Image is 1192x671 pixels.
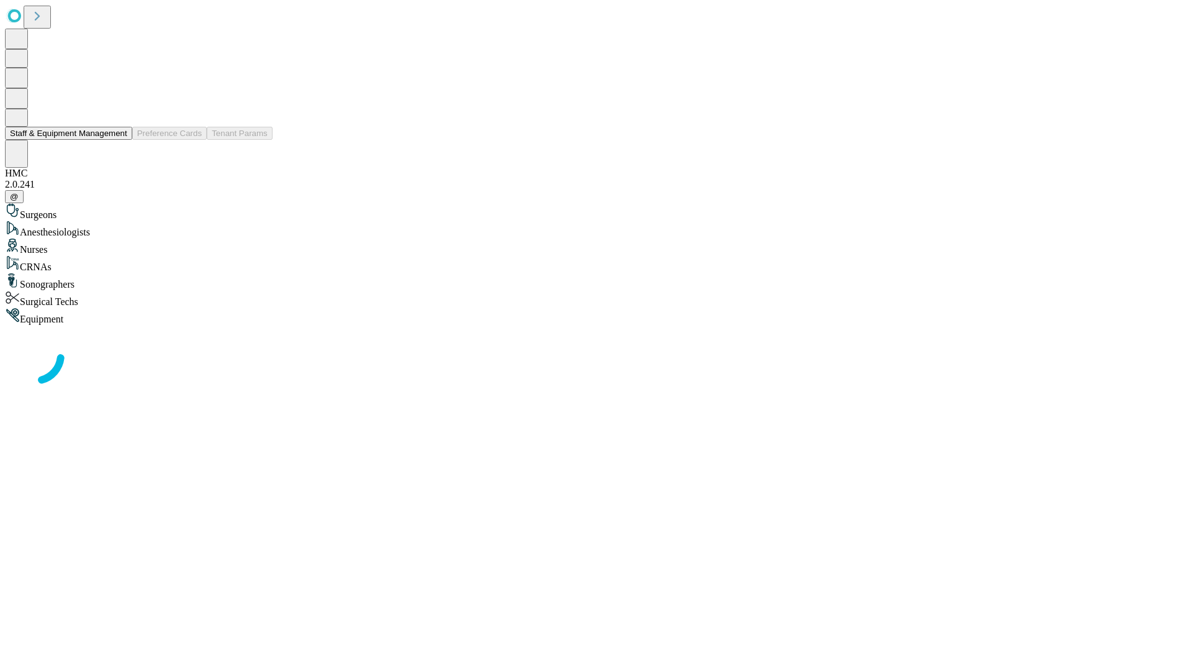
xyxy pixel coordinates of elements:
[207,127,273,140] button: Tenant Params
[10,192,19,201] span: @
[132,127,207,140] button: Preference Cards
[5,290,1187,308] div: Surgical Techs
[5,190,24,203] button: @
[5,255,1187,273] div: CRNAs
[5,179,1187,190] div: 2.0.241
[5,308,1187,325] div: Equipment
[5,168,1187,179] div: HMC
[5,127,132,140] button: Staff & Equipment Management
[5,273,1187,290] div: Sonographers
[5,221,1187,238] div: Anesthesiologists
[5,203,1187,221] div: Surgeons
[5,238,1187,255] div: Nurses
